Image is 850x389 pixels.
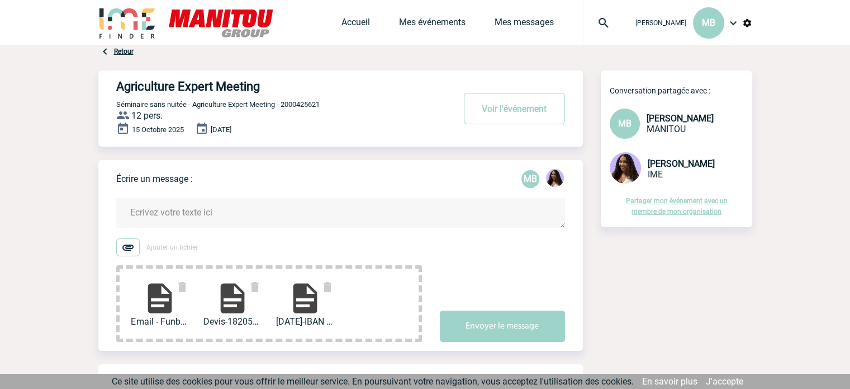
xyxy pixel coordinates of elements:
a: Partager mon événement avec un membre de mon organisation [626,197,728,215]
a: Mes événements [399,17,466,32]
button: Envoyer le message [440,311,565,342]
img: IME-Finder [98,7,156,39]
span: [DATE] [211,125,231,134]
a: En savoir plus [642,376,697,387]
span: [DATE]-IBAN cert... [276,316,334,327]
span: [PERSON_NAME] [648,158,715,169]
span: MB [702,17,715,28]
span: Email - Funbooker.pd... [131,316,189,327]
img: file-document.svg [142,280,178,316]
img: file-document.svg [287,280,323,316]
p: Conversation partagée avec : [610,86,752,95]
span: Ajouter un fichier [146,243,198,251]
span: 12 pers. [131,110,163,121]
h4: Agriculture Expert Meeting [116,79,421,93]
a: Mes messages [495,17,554,32]
img: delete.svg [321,280,334,294]
a: Accueil [341,17,370,32]
div: Morgane BATARD [521,170,539,188]
p: Écrire un message : [116,174,193,184]
img: 131234-0.jpg [546,169,564,187]
p: MB [521,170,539,188]
button: Voir l'événement [464,93,565,124]
a: Retour [114,48,134,55]
img: delete.svg [175,280,189,294]
img: file-document.svg [215,280,250,316]
a: J'accepte [706,376,743,387]
img: 131234-0.jpg [610,152,641,184]
span: Séminaire sans nuitée - Agriculture Expert Meeting - 2000425621 [116,100,320,109]
img: delete.svg [248,280,262,294]
span: 15 Octobre 2025 [132,125,184,134]
span: [PERSON_NAME] [647,113,714,124]
div: Jessica NETO BOGALHO [546,169,564,189]
span: [PERSON_NAME] [635,19,686,27]
span: MANITOU [647,124,686,134]
span: MB [618,118,631,129]
span: IME [648,169,663,180]
span: Ce site utilise des cookies pour vous offrir le meilleur service. En poursuivant votre navigation... [112,376,634,387]
span: Devis-182059(1).pdf... [203,316,262,327]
